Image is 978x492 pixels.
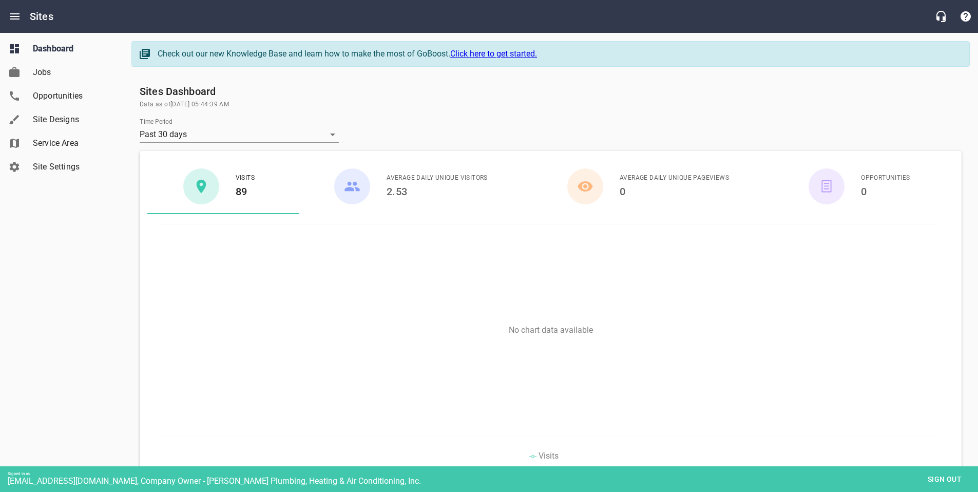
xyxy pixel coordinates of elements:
p: No chart data available [147,325,954,335]
h6: Sites [30,8,53,25]
div: Signed in as [8,471,978,476]
span: Opportunities [33,90,111,102]
h6: 0 [861,183,910,200]
span: Service Area [33,137,111,149]
a: Click here to get started. [450,49,537,59]
button: Support Portal [953,4,978,29]
button: Sign out [919,470,970,489]
button: Open drawer [3,4,27,29]
h6: Sites Dashboard [140,83,962,100]
span: Average Daily Unique Pageviews [620,173,729,183]
h6: 2.53 [387,183,488,200]
span: Average Daily Unique Visitors [387,173,488,183]
div: [EMAIL_ADDRESS][DOMAIN_NAME], Company Owner - [PERSON_NAME] Plumbing, Heating & Air Conditioning,... [8,476,978,486]
div: Past 30 days [140,126,339,143]
button: Live Chat [929,4,953,29]
span: Jobs [33,66,111,79]
span: Sign out [923,473,966,486]
h6: 89 [236,183,255,200]
h6: 0 [620,183,729,200]
span: Visits [236,173,255,183]
span: Dashboard [33,43,111,55]
span: Opportunities [861,173,910,183]
span: Site Settings [33,161,111,173]
span: Data as of [DATE] 05:44:39 AM [140,100,962,110]
span: Site Designs [33,113,111,126]
span: Visits [539,451,559,461]
label: Time Period [140,119,172,125]
div: Check out our new Knowledge Base and learn how to make the most of GoBoost. [158,48,959,60]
